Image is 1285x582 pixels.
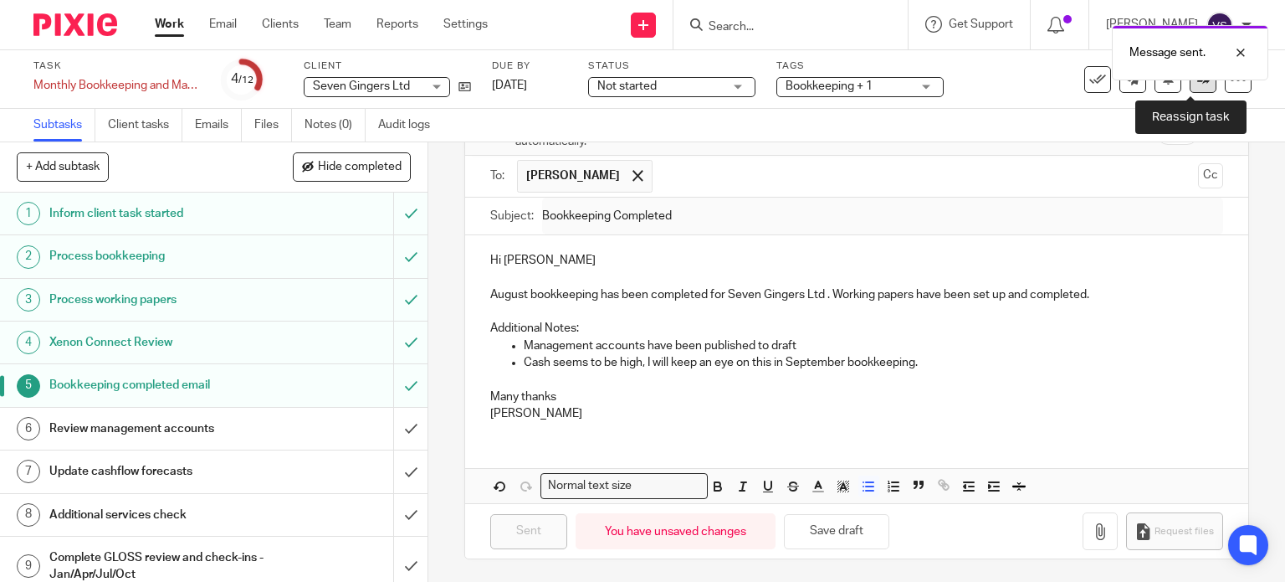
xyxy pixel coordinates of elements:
[17,202,40,225] div: 1
[490,208,534,224] label: Subject:
[313,80,410,92] span: Seven Gingers Ltd
[49,416,268,441] h1: Review management accounts
[1154,525,1214,538] span: Request files
[786,80,873,92] span: Bookkeeping + 1
[49,330,268,355] h1: Xenon Connect Review
[305,109,366,142] a: Notes (0)
[49,244,268,269] h1: Process bookkeeping
[195,109,242,142] a: Emails
[49,201,268,226] h1: Inform client task started
[238,75,253,85] small: /12
[784,514,889,550] button: Save draft
[524,337,1224,354] p: Management accounts have been published to draft
[492,80,527,91] span: [DATE]
[49,502,268,528] h1: Additional services check
[33,59,201,73] label: Task
[17,245,40,269] div: 2
[490,286,1224,303] p: August bookkeeping has been completed for Seven Gingers Ltd . Working papers have been set up and...
[492,59,567,73] label: Due by
[324,16,351,33] a: Team
[588,59,755,73] label: Status
[155,16,184,33] a: Work
[1198,163,1223,188] button: Cc
[262,16,299,33] a: Clients
[490,252,1224,269] p: Hi [PERSON_NAME]
[443,16,488,33] a: Settings
[540,473,708,499] div: Search for option
[33,109,95,142] a: Subtasks
[49,459,268,484] h1: Update cashflow forecasts
[378,109,443,142] a: Audit logs
[17,374,40,398] div: 5
[209,16,237,33] a: Email
[254,109,292,142] a: Files
[17,503,40,527] div: 8
[33,77,201,94] div: Monthly Bookkeeping and Management Accounts - Seven Gingers
[293,152,411,181] button: Hide completed
[108,109,182,142] a: Client tasks
[17,460,40,483] div: 7
[1129,44,1206,61] p: Message sent.
[318,161,402,174] span: Hide completed
[17,417,40,440] div: 6
[490,405,1224,422] p: [PERSON_NAME]
[637,477,698,495] input: Search for option
[33,13,117,36] img: Pixie
[17,331,40,354] div: 4
[231,70,253,89] div: 4
[545,477,636,495] span: Normal text size
[490,514,567,550] input: Sent
[490,320,1224,337] p: Additional Notes:
[1206,12,1233,39] img: svg%3E
[490,389,1224,405] p: Many thanks
[376,16,418,33] a: Reports
[490,167,509,184] label: To:
[17,288,40,312] div: 3
[17,152,109,181] button: + Add subtask
[49,287,268,312] h1: Process working papers
[49,373,268,398] h1: Bookkeeping completed email
[524,354,1224,371] p: Cash seems to be high, I will keep an eye on this in September bookkeeping.
[17,554,40,578] div: 9
[1126,512,1223,550] button: Request files
[526,167,620,184] span: [PERSON_NAME]
[597,80,657,92] span: Not started
[304,59,471,73] label: Client
[576,513,776,549] div: You have unsaved changes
